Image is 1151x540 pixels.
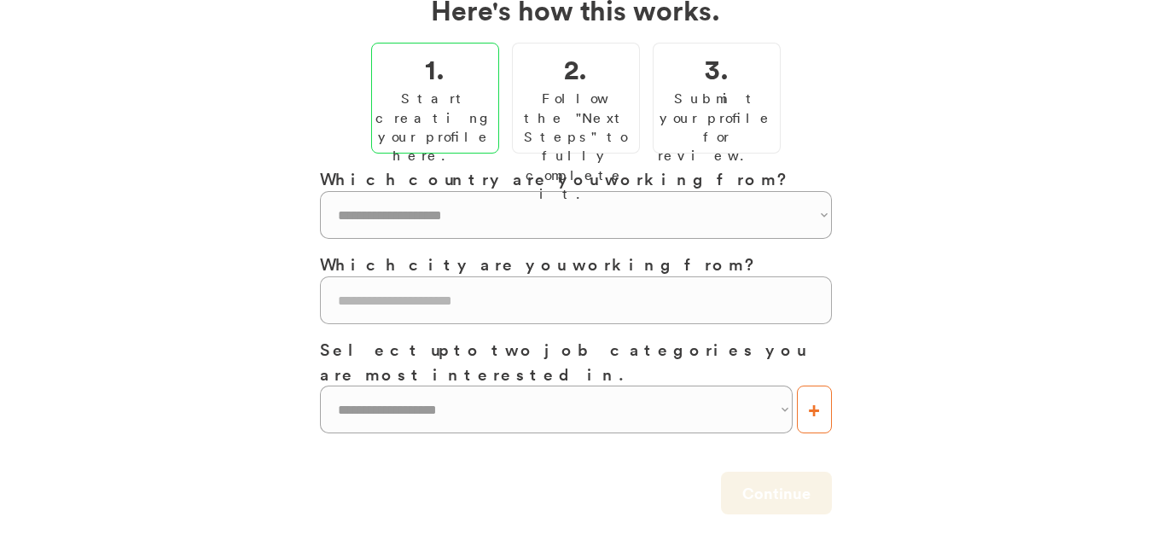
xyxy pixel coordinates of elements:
h3: Which city are you working from? [320,252,832,276]
h2: 1. [425,48,445,89]
div: Start creating your profile here. [375,89,495,165]
h3: Select up to two job categories you are most interested in. [320,337,832,386]
h2: 2. [564,48,587,89]
div: Follow the "Next Steps" to fully complete it. [517,89,635,203]
button: + [797,386,832,433]
h3: Which country are you working from? [320,166,832,191]
button: Continue [721,472,832,514]
h2: 3. [705,48,729,89]
div: Submit your profile for review. [658,89,776,165]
